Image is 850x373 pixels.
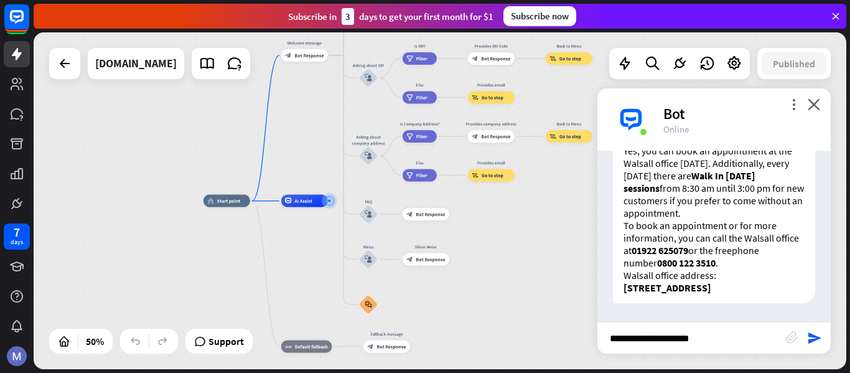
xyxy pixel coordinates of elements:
[663,104,816,123] div: Bot
[207,198,214,204] i: home_2
[217,198,241,204] span: Start point
[365,255,372,263] i: block_user_input
[398,121,441,127] div: is Company Address?
[481,133,510,139] span: Bot Response
[10,5,47,42] button: Open LiveChat chat widget
[503,6,576,26] div: Subscribe now
[482,94,503,100] span: Go to step
[358,331,414,337] div: Fallback message
[472,133,478,139] i: block_bot_response
[632,244,688,257] strong: 01922 625079
[406,256,413,262] i: block_bot_response
[398,82,441,88] div: Else
[367,343,373,349] i: block_bot_response
[285,52,291,59] i: block_bot_response
[472,172,479,178] i: block_goto
[285,343,292,349] i: block_fallback
[482,172,503,178] span: Go to step
[623,219,805,269] p: To book an appointment or for more information, you can call the Walsall office at or the freepho...
[463,82,519,88] div: Provides email
[559,55,581,62] span: Go to step
[398,243,454,250] div: Show Menu
[14,227,20,238] div: 7
[549,133,556,139] i: block_goto
[559,133,581,139] span: Go to step
[807,331,822,346] i: send
[786,331,798,344] i: block_attachment
[416,94,427,100] span: Filter
[549,55,556,62] i: block_goto
[365,210,372,218] i: block_user_input
[663,123,816,135] div: Online
[623,169,755,194] strong: Walk In [DATE] sessions
[463,121,519,127] div: Provides company address
[11,238,23,247] div: days
[398,159,441,166] div: Else
[406,94,413,100] i: filter
[365,301,372,308] i: block_faq
[406,211,413,217] i: block_bot_response
[416,172,427,178] span: Filter
[623,269,805,294] p: Walsall office address:
[416,133,427,139] span: Filter
[376,343,406,349] span: Bot Response
[406,172,413,178] i: filter
[541,121,597,127] div: Back to Menu
[416,211,445,217] span: Bot Response
[623,144,805,219] p: Yes, you can book an appointment at the Walsall office [DATE]. Additionally, every [DATE] there a...
[295,343,328,349] span: Default fallback
[350,134,387,146] div: Asking about company address
[406,55,413,62] i: filter
[416,55,427,62] span: Filter
[762,52,826,75] button: Published
[4,224,30,250] a: 7 days
[657,257,716,269] strong: 0800 122 3510
[294,198,312,204] span: AI Assist
[788,98,800,110] i: more_vert
[623,281,711,294] strong: [STREET_ADDRESS]
[276,40,332,46] div: Welcome message
[472,55,478,62] i: block_bot_response
[350,62,387,68] div: Asking about SM
[342,8,354,25] div: 3
[288,8,493,25] div: Subscribe in days to get your first month for $1
[365,74,372,82] i: block_user_input
[398,43,441,49] div: is SM?
[350,199,387,205] div: FAQ
[294,52,324,59] span: Bot Response
[406,133,413,139] i: filter
[95,48,177,79] div: jobchange2007.com
[416,256,445,262] span: Bot Response
[481,55,510,62] span: Bot Response
[82,331,108,351] div: 50%
[808,98,820,110] i: close
[208,331,244,351] span: Support
[472,94,479,100] i: block_goto
[463,159,519,166] div: Provides email
[350,243,387,250] div: Menu
[463,43,519,49] div: Provides SM links
[541,43,597,49] div: Back to Menu
[365,152,372,159] i: block_user_input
